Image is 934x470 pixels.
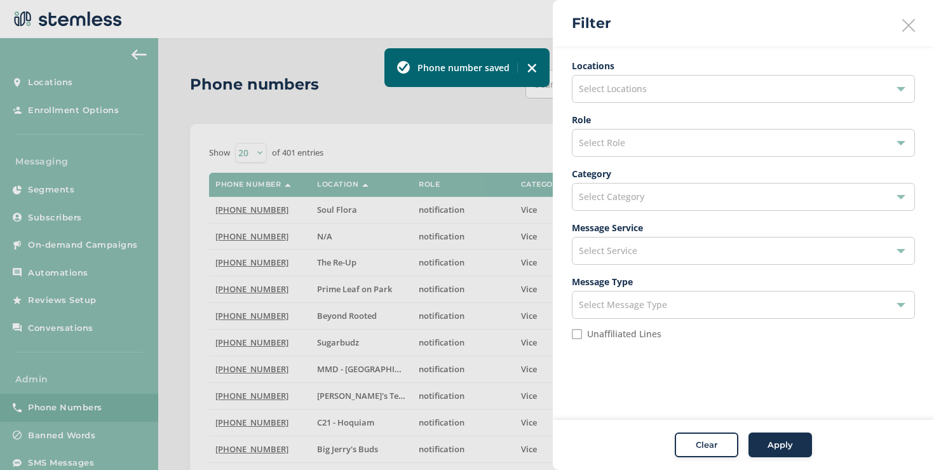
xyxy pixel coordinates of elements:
label: Message Type [572,275,915,288]
span: Select Category [579,191,644,203]
span: Clear [696,439,717,452]
span: Select Role [579,137,625,149]
label: Category [572,167,915,180]
span: Apply [768,439,793,452]
button: Apply [748,433,812,458]
h2: Filter [572,13,611,34]
img: icon-toast-close-54bf22bf.svg [527,63,537,73]
label: Message Service [572,221,915,234]
iframe: Chat Widget [870,409,934,470]
span: Select Message Type [579,299,667,311]
button: Clear [675,433,738,458]
label: Phone number saved [417,61,510,74]
label: Locations [572,59,915,72]
span: Select Locations [579,83,647,95]
img: icon-toast-success-78f41570.svg [397,61,410,74]
label: Unaffiliated Lines [587,330,661,339]
label: Role [572,113,915,126]
span: Select Service [579,245,637,257]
